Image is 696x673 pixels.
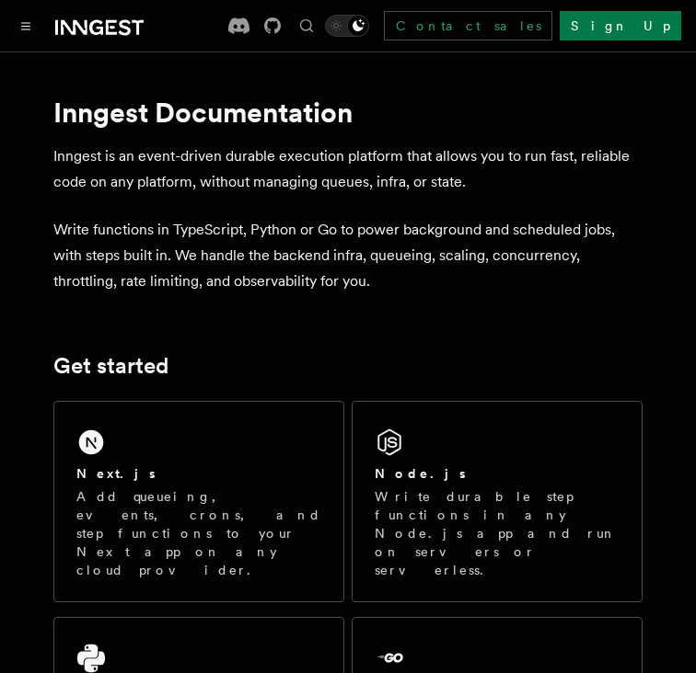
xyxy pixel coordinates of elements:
[53,217,643,294] p: Write functions in TypeScript, Python or Go to power background and scheduled jobs, with steps bu...
[53,401,344,602] a: Next.jsAdd queueing, events, crons, and step functions to your Next app on any cloud provider.
[375,464,466,483] h2: Node.js
[560,11,681,40] a: Sign Up
[375,487,620,579] p: Write durable step functions in any Node.js app and run on servers or serverless.
[325,15,369,37] button: Toggle dark mode
[53,96,643,129] h1: Inngest Documentation
[53,143,643,195] p: Inngest is an event-driven durable execution platform that allows you to run fast, reliable code ...
[53,353,168,379] a: Get started
[352,401,643,602] a: Node.jsWrite durable step functions in any Node.js app and run on servers or serverless.
[76,464,156,483] h2: Next.js
[76,487,321,579] p: Add queueing, events, crons, and step functions to your Next app on any cloud provider.
[384,11,552,40] a: Contact sales
[296,15,318,37] button: Find something...
[15,15,37,37] button: Toggle navigation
